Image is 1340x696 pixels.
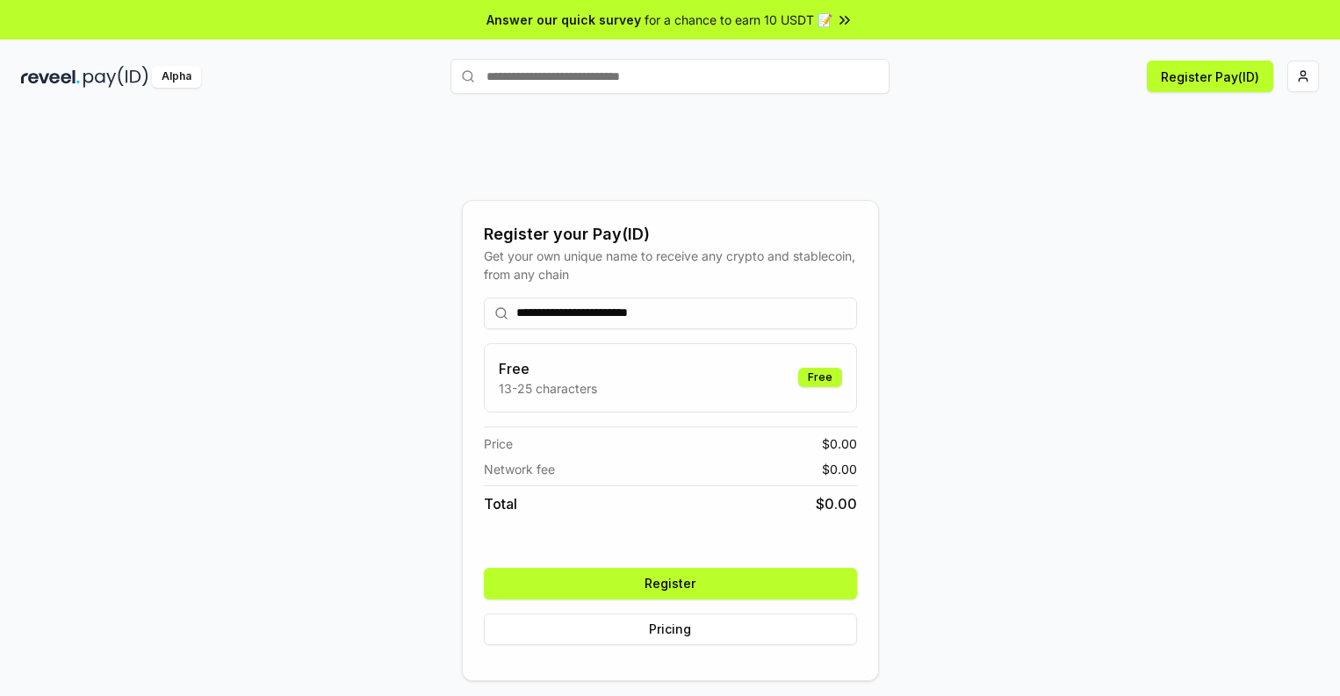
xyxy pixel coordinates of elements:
[816,493,857,514] span: $ 0.00
[822,460,857,478] span: $ 0.00
[822,434,857,453] span: $ 0.00
[499,379,597,398] p: 13-25 characters
[484,568,857,599] button: Register
[21,66,80,88] img: reveel_dark
[484,460,555,478] span: Network fee
[486,11,641,29] span: Answer our quick survey
[484,247,857,283] div: Get your own unique name to receive any crypto and stablecoin, from any chain
[1147,61,1273,92] button: Register Pay(ID)
[83,66,148,88] img: pay_id
[484,434,513,453] span: Price
[484,613,857,645] button: Pricing
[484,493,517,514] span: Total
[645,11,832,29] span: for a chance to earn 10 USDT 📝
[798,368,842,387] div: Free
[484,222,857,247] div: Register your Pay(ID)
[152,66,201,88] div: Alpha
[499,358,597,379] h3: Free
